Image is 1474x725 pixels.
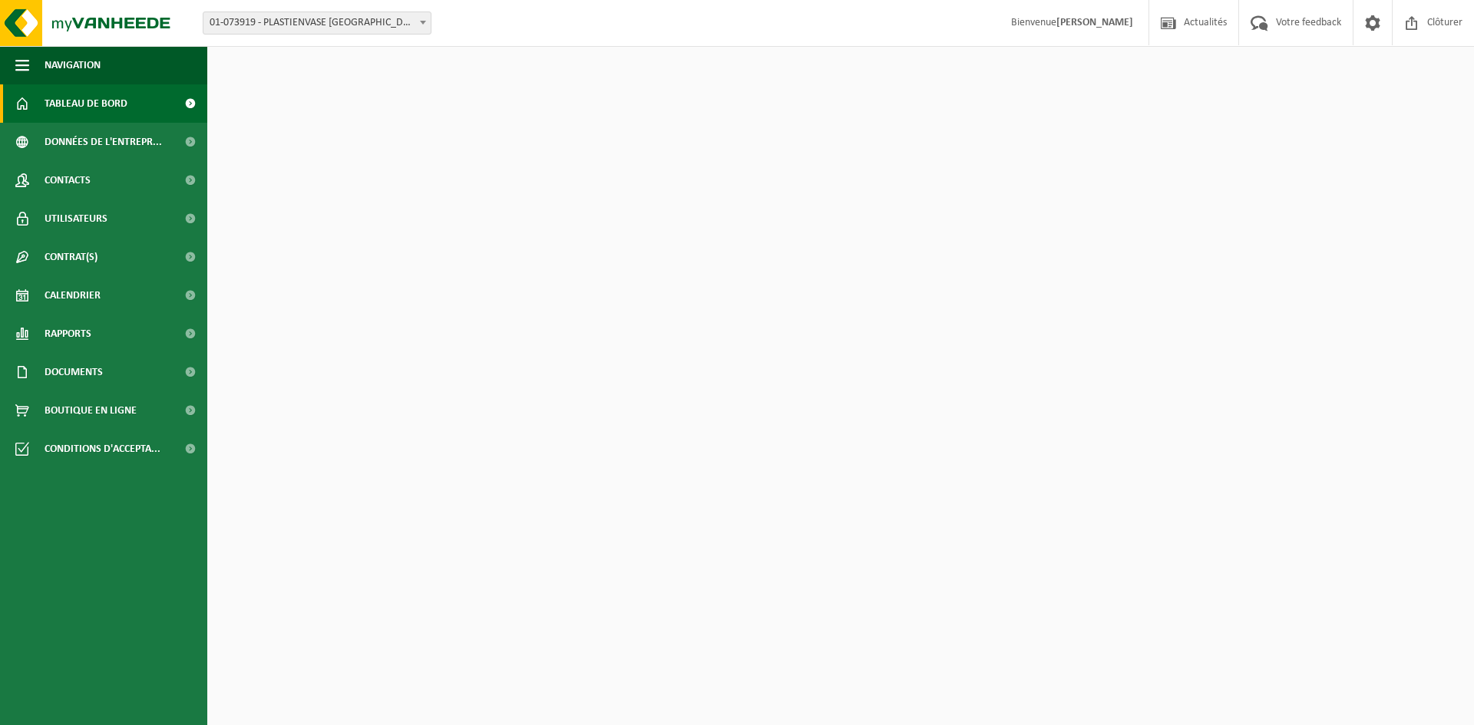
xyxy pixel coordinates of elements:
span: Tableau de bord [45,84,127,123]
span: Contrat(s) [45,238,97,276]
strong: [PERSON_NAME] [1056,17,1133,28]
span: Boutique en ligne [45,391,137,430]
span: Calendrier [45,276,101,315]
span: 01-073919 - PLASTIENVASE FRANCIA - ARRAS [203,12,431,35]
span: Navigation [45,46,101,84]
span: 01-073919 - PLASTIENVASE FRANCIA - ARRAS [203,12,431,34]
span: Rapports [45,315,91,353]
span: Contacts [45,161,91,199]
span: Documents [45,353,103,391]
span: Utilisateurs [45,199,107,238]
span: Données de l'entrepr... [45,123,162,161]
span: Conditions d'accepta... [45,430,160,468]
